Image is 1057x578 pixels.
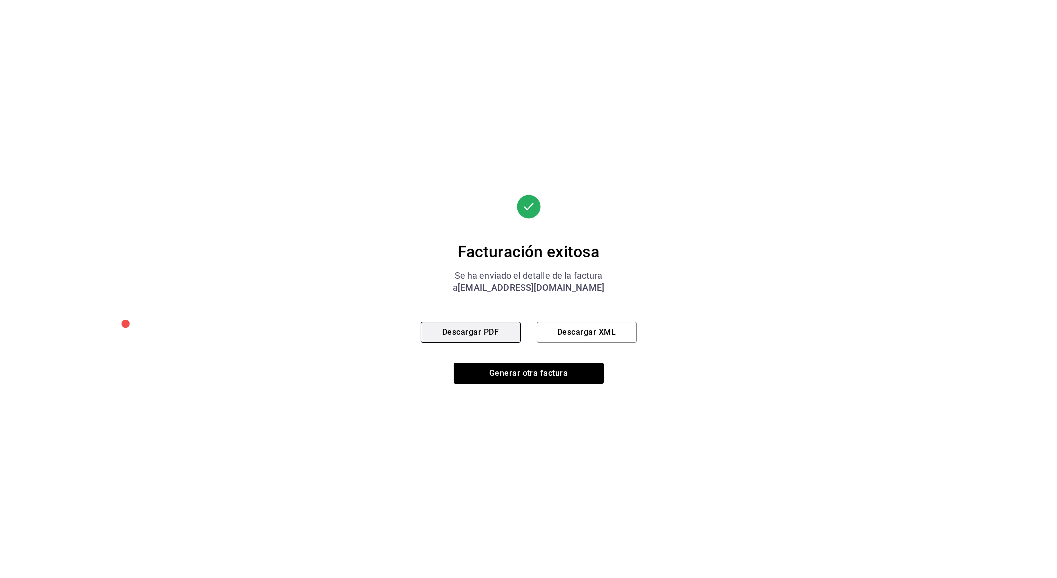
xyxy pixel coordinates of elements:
[421,282,637,294] div: a
[421,242,637,262] div: Facturación exitosa
[458,282,604,293] span: [EMAIL_ADDRESS][DOMAIN_NAME]
[454,363,604,384] button: Generar otra factura
[421,322,521,343] button: Descargar PDF
[537,322,637,343] button: Descargar XML
[421,270,637,282] div: Se ha enviado el detalle de la factura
